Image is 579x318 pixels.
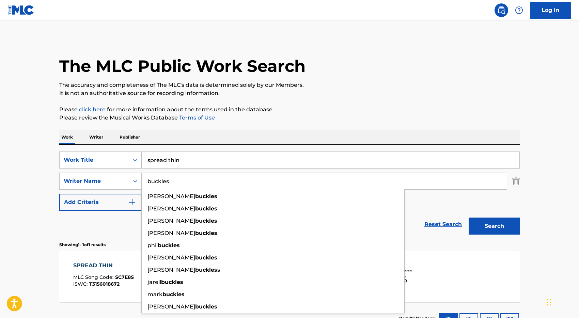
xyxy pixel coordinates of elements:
[64,177,125,185] div: Writer Name
[195,193,217,200] strong: buckles
[59,56,306,76] h1: The MLC Public Work Search
[59,194,142,211] button: Add Criteria
[59,130,75,144] p: Work
[495,3,508,17] a: Public Search
[147,279,161,285] span: jarell
[73,281,89,287] span: ISWC :
[59,242,106,248] p: Showing 1 - 1 of 1 results
[128,198,136,206] img: 9d2ae6d4665cec9f34b9.svg
[64,156,125,164] div: Work Title
[59,81,520,89] p: The accuracy and completeness of The MLC's data is determined solely by our Members.
[147,193,195,200] span: [PERSON_NAME]
[147,242,158,249] span: phil
[147,218,195,224] span: [PERSON_NAME]
[8,5,34,15] img: MLC Logo
[87,130,105,144] p: Writer
[147,303,195,310] span: [PERSON_NAME]
[512,173,520,190] img: Delete Criterion
[162,291,185,298] strong: buckles
[59,152,520,238] form: Search Form
[59,114,520,122] p: Please review the Musical Works Database
[547,292,551,313] div: Drag
[195,205,217,212] strong: buckles
[147,205,195,212] span: [PERSON_NAME]
[217,267,220,273] span: s
[421,217,465,232] a: Reset Search
[147,291,162,298] span: mark
[195,254,217,261] strong: buckles
[161,279,183,285] strong: buckles
[73,274,115,280] span: MLC Song Code :
[515,6,523,14] img: help
[530,2,571,19] a: Log In
[59,106,520,114] p: Please for more information about the terms used in the database.
[545,285,579,318] iframe: Chat Widget
[469,218,520,235] button: Search
[195,267,217,273] strong: buckles
[178,114,215,121] a: Terms of Use
[89,281,120,287] span: T3156018672
[512,3,526,17] div: Help
[147,254,195,261] span: [PERSON_NAME]
[59,251,520,302] a: SPREAD THINMLC Song Code:SC7E8SISWC:T3156018672Writers (4)[PERSON_NAME], [PERSON_NAME], TAURUS [P...
[195,218,217,224] strong: buckles
[195,303,217,310] strong: buckles
[147,267,195,273] span: [PERSON_NAME]
[115,274,134,280] span: SC7E8S
[147,230,195,236] span: [PERSON_NAME]
[73,261,134,270] div: SPREAD THIN
[59,89,520,97] p: It is not an authoritative source for recording information.
[118,130,142,144] p: Publisher
[79,106,106,113] a: click here
[497,6,505,14] img: search
[195,230,217,236] strong: buckles
[158,242,180,249] strong: buckles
